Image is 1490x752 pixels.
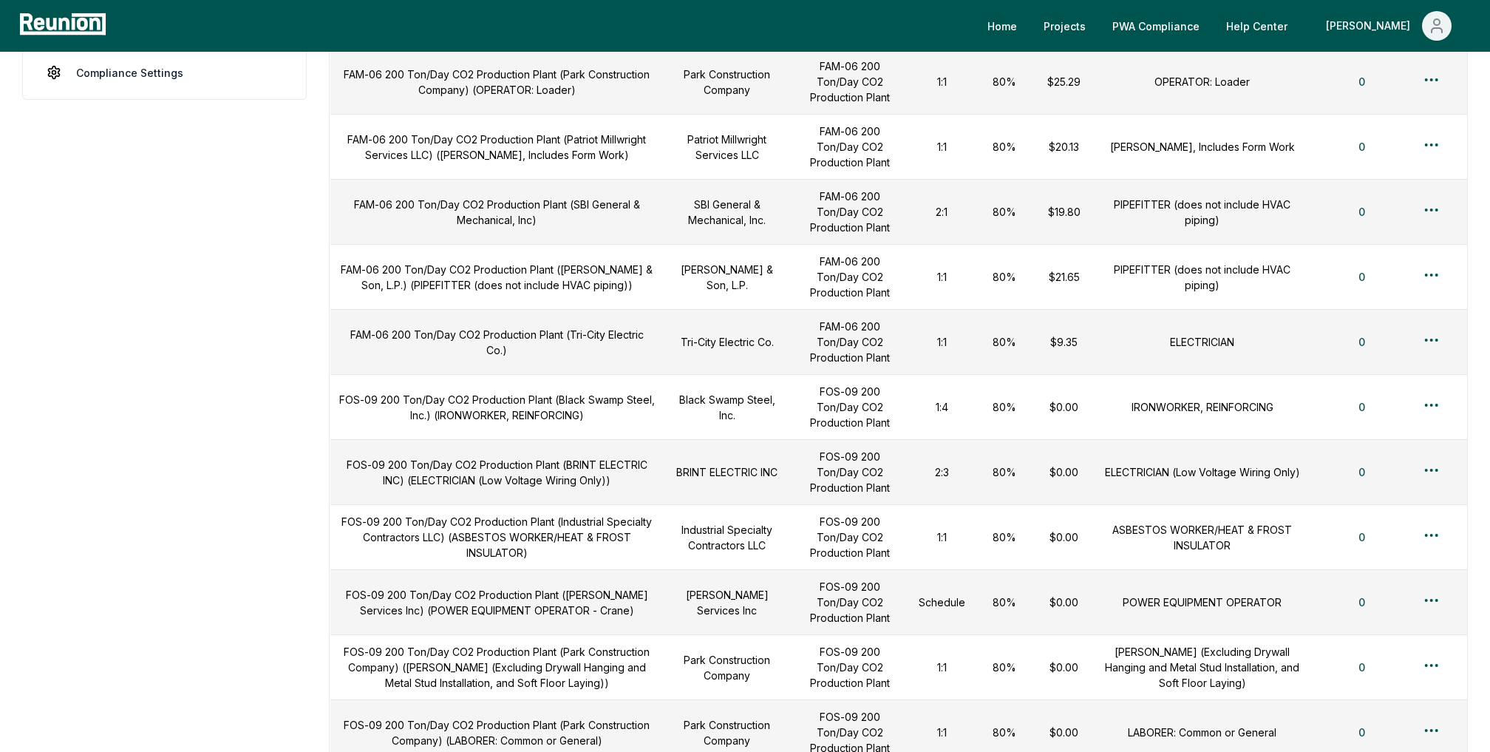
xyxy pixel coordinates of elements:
a: Compliance Settings [35,58,294,87]
td: OPERATOR: Loader [1094,50,1310,115]
td: 1:1 [910,505,974,570]
td: 80% [974,310,1035,375]
button: 0 [1347,262,1377,292]
td: $0.00 [1034,570,1094,635]
td: FAM-06 200 Ton/Day CO2 Production Plant (Park Construction Company) (OPERATOR: Loader) [330,50,664,115]
td: 80% [974,245,1035,310]
td: 80% [974,375,1035,440]
button: 0 [1347,328,1377,357]
td: 2:3 [910,440,974,505]
p: FOS-09 200 Ton/Day CO2 Production Plant [800,384,901,430]
button: 0 [1347,132,1377,162]
td: $19.80 [1034,180,1094,245]
p: FOS-09 200 Ton/Day CO2 Production Plant [800,449,901,495]
td: FOS-09 200 Ton/Day CO2 Production Plant (BRINT ELECTRIC INC) (ELECTRICIAN (Low Voltage Wiring Only)) [330,440,664,505]
div: [PERSON_NAME] [1326,11,1416,41]
td: $25.29 [1034,50,1094,115]
td: FAM-06 200 Ton/Day CO2 Production Plant (SBI General & Mechanical, Inc) [330,180,664,245]
button: 0 [1347,67,1377,97]
td: 80% [974,505,1035,570]
td: Park Construction Company [664,635,791,700]
button: 0 [1347,588,1377,617]
td: ASBESTOS WORKER/HEAT & FROST INSULATOR [1094,505,1310,570]
td: Industrial Specialty Contractors LLC [664,505,791,570]
td: 1:1 [910,310,974,375]
td: FOS-09 200 Ton/Day CO2 Production Plant (Park Construction Company) ([PERSON_NAME] (Excluding Dry... [330,635,664,700]
td: $21.65 [1034,245,1094,310]
td: Patriot Millwright Services LLC [664,115,791,180]
a: Home [976,11,1029,41]
td: 80% [974,50,1035,115]
p: FOS-09 200 Ton/Day CO2 Production Plant [800,579,901,626]
p: FAM-06 200 Ton/Day CO2 Production Plant [800,123,901,170]
p: FOS-09 200 Ton/Day CO2 Production Plant [800,644,901,691]
td: 80% [974,440,1035,505]
p: FAM-06 200 Ton/Day CO2 Production Plant [800,319,901,365]
td: 80% [974,635,1035,700]
td: [PERSON_NAME] (Excluding Drywall Hanging and Metal Stud Installation, and Soft Floor Laying) [1094,635,1310,700]
td: SBI General & Mechanical, Inc. [664,180,791,245]
td: $0.00 [1034,635,1094,700]
td: PIPEFITTER (does not include HVAC piping) [1094,245,1310,310]
td: BRINT ELECTRIC INC [664,440,791,505]
td: 80% [974,180,1035,245]
td: [PERSON_NAME], Includes Form Work [1094,115,1310,180]
button: 0 [1347,458,1377,487]
td: $0.00 [1034,375,1094,440]
td: $0.00 [1034,440,1094,505]
td: 1:1 [910,115,974,180]
td: FAM-06 200 Ton/Day CO2 Production Plant (Patriot Millwright Services LLC) ([PERSON_NAME], Include... [330,115,664,180]
button: 0 [1347,718,1377,748]
td: ELECTRICIAN [1094,310,1310,375]
td: [PERSON_NAME] Services Inc [664,570,791,635]
td: PIPEFITTER (does not include HVAC piping) [1094,180,1310,245]
td: FOS-09 200 Ton/Day CO2 Production Plant ([PERSON_NAME] Services Inc) (POWER EQUIPMENT OPERATOR - ... [330,570,664,635]
td: FAM-06 200 Ton/Day CO2 Production Plant ([PERSON_NAME] & Son, L.P.) (PIPEFITTER (does not include... [330,245,664,310]
td: FAM-06 200 Ton/Day CO2 Production Plant (Tri-City Electric Co.) [330,310,664,375]
td: 1:4 [910,375,974,440]
p: FOS-09 200 Ton/Day CO2 Production Plant [800,514,901,560]
td: FOS-09 200 Ton/Day CO2 Production Plant (Industrial Specialty Contractors LLC) (ASBESTOS WORKER/H... [330,505,664,570]
a: Help Center [1214,11,1299,41]
td: ELECTRICIAN (Low Voltage Wiring Only) [1094,440,1310,505]
td: [PERSON_NAME] & Son, L.P. [664,245,791,310]
td: 2:1 [910,180,974,245]
a: Projects [1032,11,1098,41]
button: 0 [1347,523,1377,552]
p: FAM-06 200 Ton/Day CO2 Production Plant [800,189,901,235]
td: POWER EQUIPMENT OPERATOR [1094,570,1310,635]
p: FAM-06 200 Ton/Day CO2 Production Plant [800,254,901,300]
button: 0 [1347,197,1377,227]
td: 1:1 [910,245,974,310]
td: 1:1 [910,635,974,700]
td: $20.13 [1034,115,1094,180]
td: 80% [974,115,1035,180]
td: FOS-09 200 Ton/Day CO2 Production Plant (Black Swamp Steel, Inc.) (IRONWORKER, REINFORCING) [330,375,664,440]
td: $9.35 [1034,310,1094,375]
td: $0.00 [1034,505,1094,570]
button: [PERSON_NAME] [1314,11,1463,41]
p: FAM-06 200 Ton/Day CO2 Production Plant [800,58,901,105]
td: Black Swamp Steel, Inc. [664,375,791,440]
td: 1:1 [910,50,974,115]
button: 0 [1347,653,1377,682]
td: IRONWORKER, REINFORCING [1094,375,1310,440]
td: Park Construction Company [664,50,791,115]
a: PWA Compliance [1101,11,1211,41]
nav: Main [976,11,1475,41]
td: Tri-City Electric Co. [664,310,791,375]
td: 80% [974,570,1035,635]
td: Schedule [910,570,974,635]
button: 0 [1347,393,1377,422]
